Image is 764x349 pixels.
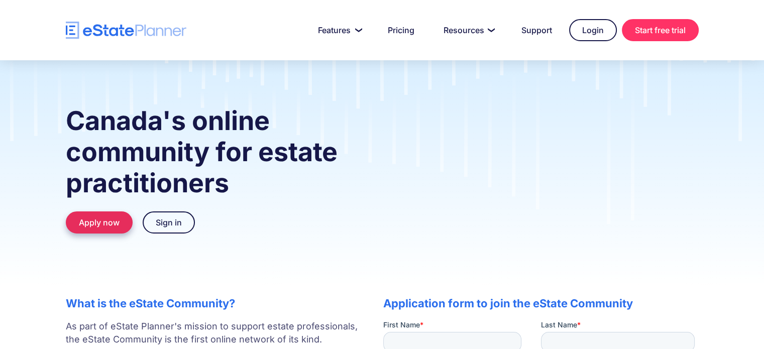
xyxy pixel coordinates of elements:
[66,211,133,234] a: Apply now
[376,20,426,40] a: Pricing
[569,19,617,41] a: Login
[431,20,504,40] a: Resources
[66,105,338,199] strong: Canada's online community for estate practitioners
[66,320,363,346] p: As part of eState Planner's mission to support estate professionals, the eState Community is the ...
[383,297,699,310] h2: Application form to join the eState Community
[66,297,363,310] h2: What is the eState Community?
[66,22,186,39] a: home
[509,20,564,40] a: Support
[306,20,371,40] a: Features
[158,1,194,9] span: Last Name
[158,42,205,50] span: Phone number
[622,19,699,41] a: Start free trial
[143,211,195,234] a: Sign in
